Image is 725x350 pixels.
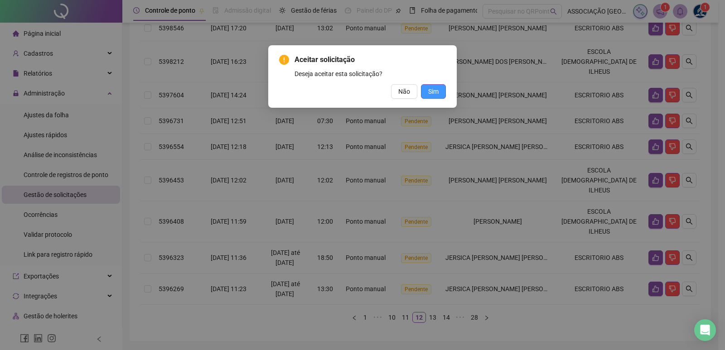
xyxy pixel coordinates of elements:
[421,84,446,99] button: Sim
[391,84,417,99] button: Não
[295,54,446,65] span: Aceitar solicitação
[279,55,289,65] span: exclamation-circle
[428,86,439,96] span: Sim
[694,319,716,341] div: Open Intercom Messenger
[398,86,410,96] span: Não
[295,69,446,79] div: Deseja aceitar esta solicitação?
